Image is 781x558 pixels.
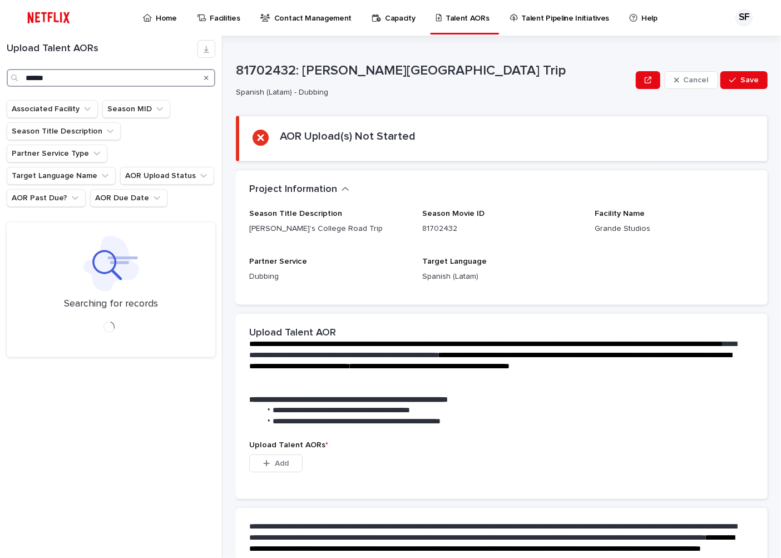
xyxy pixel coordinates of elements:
p: 81702432: [PERSON_NAME][GEOGRAPHIC_DATA] Trip [236,63,631,79]
span: Partner Service [249,258,307,265]
h2: Project Information [249,184,337,196]
p: Dubbing [249,271,409,283]
input: Search [7,69,215,87]
button: Season MID [102,100,170,118]
span: Target Language [422,258,487,265]
p: [PERSON_NAME]’s College Road Trip [249,223,409,235]
button: AOR Past Due? [7,189,86,207]
span: Save [740,76,759,84]
h2: AOR Upload(s) Not Started [280,130,416,143]
button: Cancel [665,71,718,89]
span: Facility Name [595,210,645,218]
p: Searching for records [64,298,158,310]
button: Save [720,71,768,89]
span: Season Movie ID [422,210,485,218]
p: Spanish (Latam) [422,271,582,283]
button: AOR Upload Status [120,167,214,185]
div: SF [735,9,753,27]
p: Grande Studios [595,223,754,235]
button: Season Title Description [7,122,121,140]
p: Spanish (Latam) - Dubbing [236,88,627,97]
span: Season Title Description [249,210,342,218]
button: Associated Facility [7,100,98,118]
img: ifQbXi3ZQGMSEF7WDB7W [22,7,75,29]
button: Target Language Name [7,167,116,185]
span: Add [275,460,289,467]
button: Partner Service Type [7,145,107,162]
span: Cancel [684,76,709,84]
button: AOR Due Date [90,189,167,207]
button: Project Information [249,184,349,196]
span: Upload Talent AORs [249,441,328,449]
h1: Upload Talent AORs [7,43,197,55]
p: 81702432 [422,223,582,235]
button: Add [249,455,303,472]
h2: Upload Talent AOR [249,327,336,339]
